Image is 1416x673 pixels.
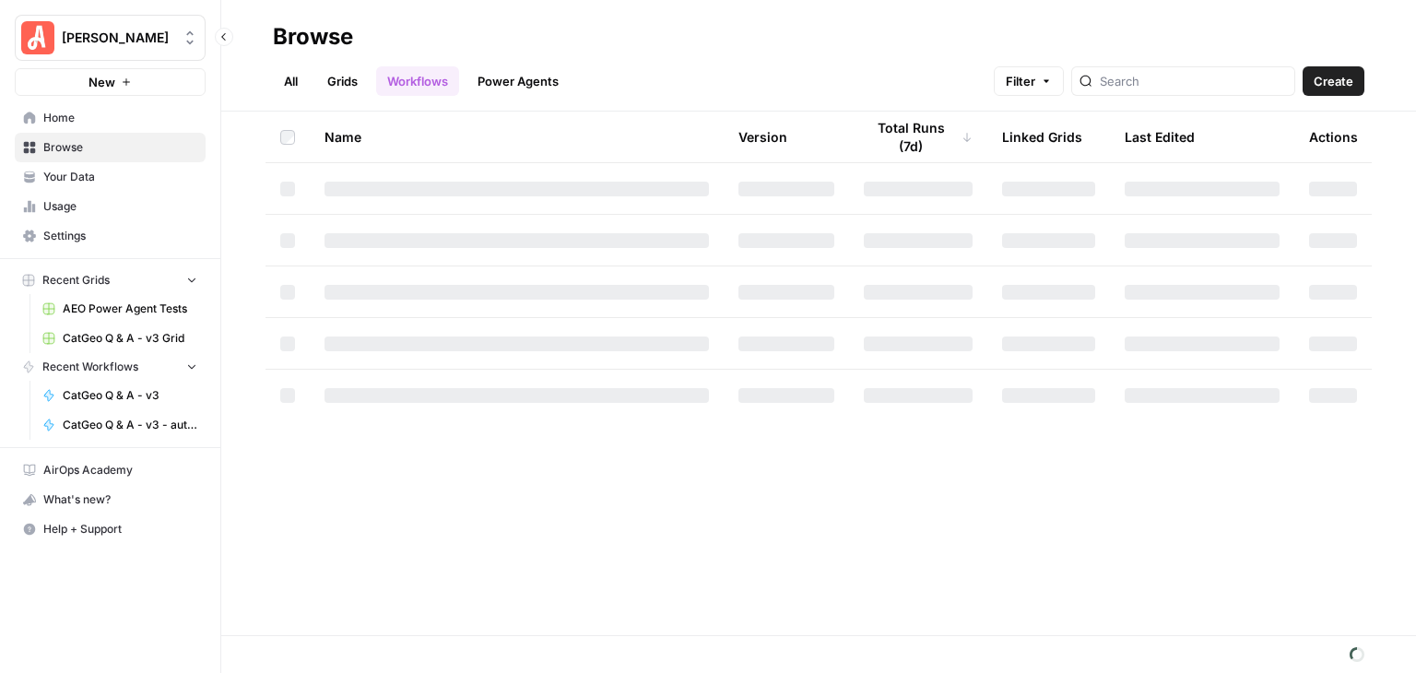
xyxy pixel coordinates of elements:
span: Settings [43,228,197,244]
div: Name [324,112,709,162]
div: Actions [1309,112,1358,162]
span: CatGeo Q & A - v3 - automated [63,417,197,433]
span: Your Data [43,169,197,185]
button: Recent Workflows [15,353,206,381]
span: CatGeo Q & A - v3 Grid [63,330,197,347]
span: Home [43,110,197,126]
span: Help + Support [43,521,197,537]
a: Workflows [376,66,459,96]
input: Search [1100,72,1287,90]
a: Your Data [15,162,206,192]
div: Version [738,112,787,162]
span: AirOps Academy [43,462,197,478]
button: Workspace: Angi [15,15,206,61]
span: Create [1314,72,1353,90]
a: CatGeo Q & A - v3 Grid [34,324,206,353]
a: AEO Power Agent Tests [34,294,206,324]
a: Power Agents [466,66,570,96]
div: Browse [273,22,353,52]
span: New [88,73,115,91]
span: Browse [43,139,197,156]
span: Filter [1006,72,1035,90]
button: Recent Grids [15,266,206,294]
span: AEO Power Agent Tests [63,301,197,317]
div: What's new? [16,486,205,514]
span: [PERSON_NAME] [62,29,173,47]
div: Linked Grids [1002,112,1082,162]
button: New [15,68,206,96]
button: Filter [994,66,1064,96]
button: What's new? [15,485,206,514]
div: Total Runs (7d) [864,112,973,162]
a: All [273,66,309,96]
a: Browse [15,133,206,162]
a: Home [15,103,206,133]
a: Settings [15,221,206,251]
button: Create [1303,66,1364,96]
span: Recent Workflows [42,359,138,375]
a: Usage [15,192,206,221]
span: CatGeo Q & A - v3 [63,387,197,404]
a: CatGeo Q & A - v3 [34,381,206,410]
a: AirOps Academy [15,455,206,485]
img: Angi Logo [21,21,54,54]
a: CatGeo Q & A - v3 - automated [34,410,206,440]
span: Usage [43,198,197,215]
span: Recent Grids [42,272,110,289]
button: Help + Support [15,514,206,544]
a: Grids [316,66,369,96]
div: Last Edited [1125,112,1195,162]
